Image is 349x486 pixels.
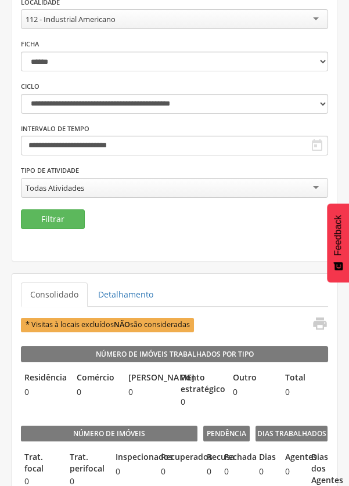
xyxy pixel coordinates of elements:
[221,451,232,465] legend: Fechada
[221,466,232,477] span: 0
[114,320,130,329] b: NÃO
[21,209,85,229] button: Filtrar
[21,426,197,442] legend: Número de imóveis
[21,346,328,362] legend: Número de Imóveis Trabalhados por Tipo
[311,315,328,332] i: 
[21,39,39,49] label: Ficha
[66,451,106,474] legend: Trat. perifocal
[157,451,197,465] legend: Recuperados
[256,426,328,442] legend: Dias Trabalhados
[282,451,302,465] legend: Agentes
[304,315,328,335] a: 
[21,386,67,398] span: 0
[26,14,116,24] div: 112 - Industrial Americano
[256,451,276,465] legend: Dias
[282,372,328,385] legend: Total
[125,386,171,398] span: 0
[203,466,215,477] span: 0
[21,82,39,91] label: Ciclo
[112,466,152,477] span: 0
[26,183,84,193] div: Todas Atividades
[21,166,79,175] label: Tipo de Atividade
[21,124,89,133] label: Intervalo de Tempo
[327,204,349,282] button: Feedback - Mostrar pesquisa
[125,372,171,385] legend: [PERSON_NAME]
[333,215,343,256] span: Feedback
[157,466,197,477] span: 0
[89,282,163,307] a: Detalhamento
[177,372,224,395] legend: Ponto estratégico
[282,386,328,398] span: 0
[229,372,276,385] legend: Outro
[177,396,224,408] span: 0
[203,451,215,465] legend: Recusa
[310,139,324,153] i: 
[21,318,194,332] span: * Visitas à locais excluídos são consideradas
[21,282,88,307] a: Consolidado
[203,426,250,442] legend: Pendência
[112,451,152,465] legend: Inspecionados
[256,466,276,477] span: 0
[73,372,120,385] legend: Comércio
[73,386,120,398] span: 0
[21,372,67,385] legend: Residência
[307,451,328,486] legend: Dias dos Agentes
[282,466,302,477] span: 0
[229,386,276,398] span: 0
